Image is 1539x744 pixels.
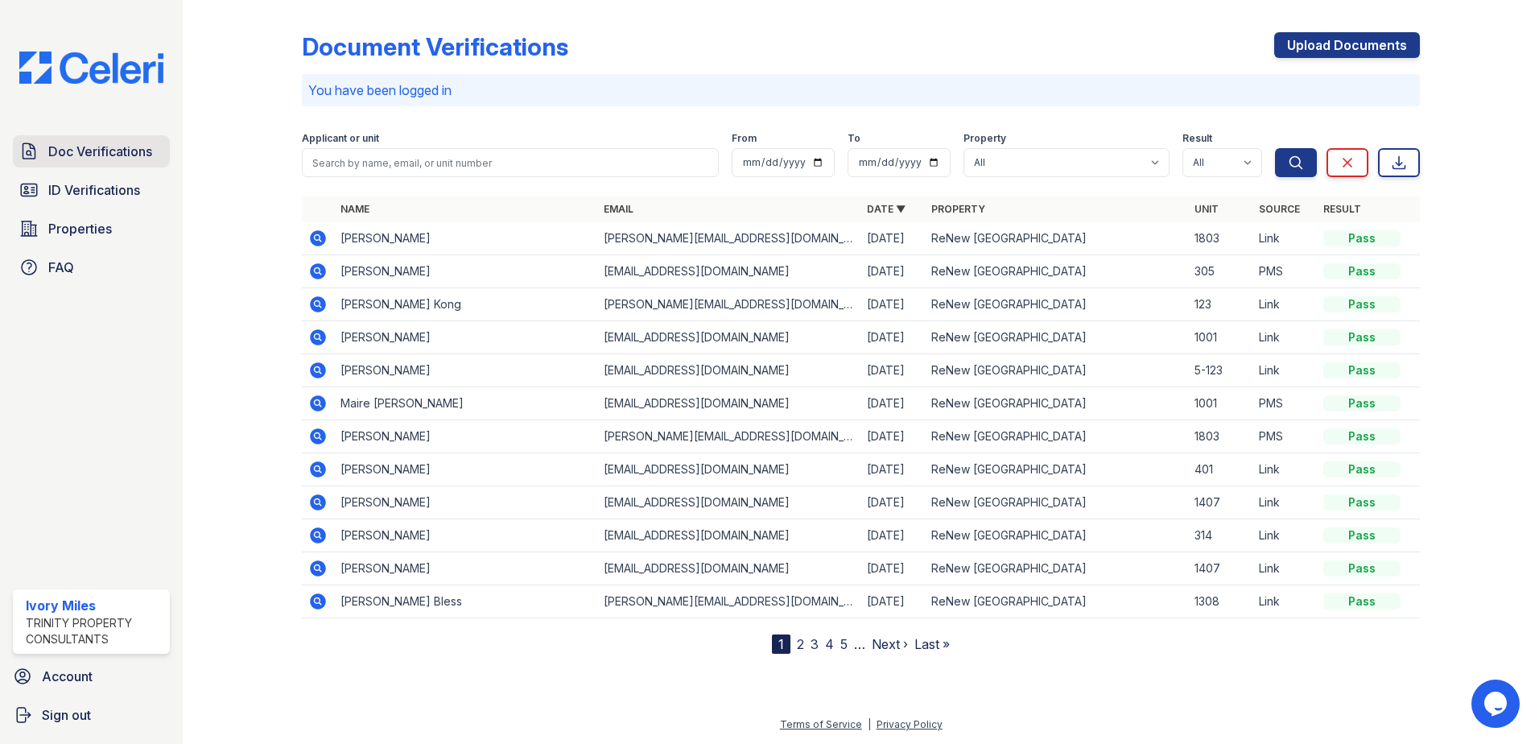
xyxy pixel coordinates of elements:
td: [PERSON_NAME][EMAIL_ADDRESS][DOMAIN_NAME] [597,288,860,321]
td: [DATE] [860,453,925,486]
td: [DATE] [860,288,925,321]
td: 123 [1188,288,1252,321]
td: ReNew [GEOGRAPHIC_DATA] [925,255,1188,288]
label: Property [963,132,1006,145]
td: ReNew [GEOGRAPHIC_DATA] [925,222,1188,255]
td: [DATE] [860,321,925,354]
td: ReNew [GEOGRAPHIC_DATA] [925,420,1188,453]
td: [PERSON_NAME][EMAIL_ADDRESS][DOMAIN_NAME] [597,585,860,618]
td: Link [1252,552,1317,585]
div: Pass [1323,329,1401,345]
div: Pass [1323,527,1401,544]
div: Trinity Property Consultants [26,615,163,647]
td: [PERSON_NAME] Kong [334,288,597,321]
a: Privacy Policy [877,718,943,730]
a: ID Verifications [13,174,170,206]
td: Link [1252,288,1317,321]
td: Link [1252,519,1317,552]
td: Link [1252,222,1317,255]
td: [DATE] [860,354,925,387]
div: Pass [1323,560,1401,577]
div: Ivory Miles [26,596,163,615]
a: FAQ [13,251,170,283]
td: [PERSON_NAME] Bless [334,585,597,618]
td: 5-123 [1188,354,1252,387]
td: ReNew [GEOGRAPHIC_DATA] [925,321,1188,354]
p: You have been logged in [308,81,1413,100]
div: Pass [1323,263,1401,279]
span: Properties [48,219,112,238]
td: 1803 [1188,420,1252,453]
td: [PERSON_NAME] [334,354,597,387]
td: [DATE] [860,387,925,420]
td: PMS [1252,420,1317,453]
a: Properties [13,213,170,245]
td: [PERSON_NAME] [334,453,597,486]
a: Doc Verifications [13,135,170,167]
td: 1001 [1188,321,1252,354]
span: Doc Verifications [48,142,152,161]
a: Terms of Service [780,718,862,730]
td: [DATE] [860,585,925,618]
a: Name [340,203,369,215]
div: Pass [1323,494,1401,510]
a: 3 [811,636,819,652]
td: [DATE] [860,222,925,255]
a: Source [1259,203,1300,215]
td: 1803 [1188,222,1252,255]
td: ReNew [GEOGRAPHIC_DATA] [925,387,1188,420]
td: [DATE] [860,552,925,585]
td: [DATE] [860,486,925,519]
td: 1308 [1188,585,1252,618]
a: Unit [1194,203,1219,215]
td: [EMAIL_ADDRESS][DOMAIN_NAME] [597,255,860,288]
span: Account [42,667,93,686]
td: ReNew [GEOGRAPHIC_DATA] [925,453,1188,486]
div: Pass [1323,230,1401,246]
td: [EMAIL_ADDRESS][DOMAIN_NAME] [597,354,860,387]
a: Sign out [6,699,176,731]
td: Maire [PERSON_NAME] [334,387,597,420]
td: [PERSON_NAME] [334,486,597,519]
span: FAQ [48,258,74,277]
div: 1 [772,634,790,654]
td: PMS [1252,387,1317,420]
td: [EMAIL_ADDRESS][DOMAIN_NAME] [597,519,860,552]
td: [DATE] [860,420,925,453]
label: Applicant or unit [302,132,379,145]
td: [PERSON_NAME] [334,255,597,288]
td: 1001 [1188,387,1252,420]
td: Link [1252,321,1317,354]
td: ReNew [GEOGRAPHIC_DATA] [925,288,1188,321]
td: ReNew [GEOGRAPHIC_DATA] [925,486,1188,519]
a: Email [604,203,633,215]
td: 314 [1188,519,1252,552]
td: Link [1252,486,1317,519]
a: 5 [840,636,848,652]
a: Result [1323,203,1361,215]
span: Sign out [42,705,91,725]
td: 401 [1188,453,1252,486]
a: Property [931,203,985,215]
a: Account [6,660,176,692]
td: [PERSON_NAME][EMAIL_ADDRESS][DOMAIN_NAME] [597,420,860,453]
a: Next › [872,636,908,652]
label: To [848,132,860,145]
div: | [868,718,871,730]
input: Search by name, email, or unit number [302,148,719,177]
td: ReNew [GEOGRAPHIC_DATA] [925,552,1188,585]
td: [DATE] [860,519,925,552]
img: CE_Logo_Blue-a8612792a0a2168367f1c8372b55b34899dd931a85d93a1a3d3e32e68fde9ad4.png [6,52,176,84]
span: ID Verifications [48,180,140,200]
td: [DATE] [860,255,925,288]
td: PMS [1252,255,1317,288]
a: 2 [797,636,804,652]
td: [PERSON_NAME] [334,321,597,354]
div: Pass [1323,362,1401,378]
div: Pass [1323,395,1401,411]
td: ReNew [GEOGRAPHIC_DATA] [925,519,1188,552]
a: Last » [914,636,950,652]
td: 1407 [1188,552,1252,585]
div: Pass [1323,593,1401,610]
